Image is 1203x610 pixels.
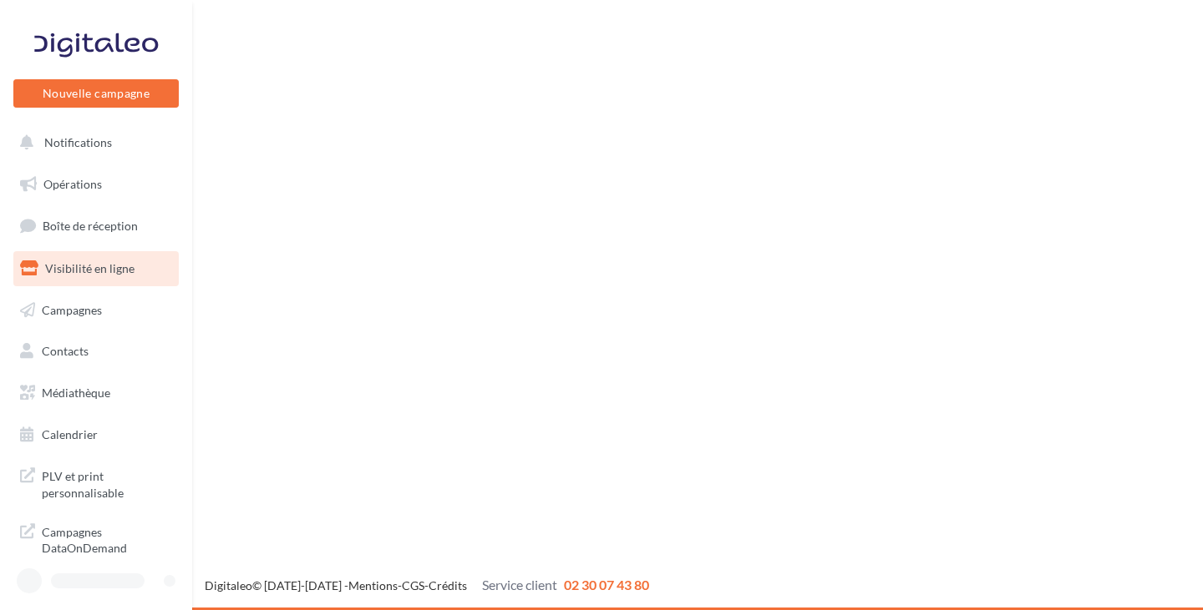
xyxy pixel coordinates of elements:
[429,578,467,592] a: Crédits
[13,79,179,108] button: Nouvelle campagne
[402,578,424,592] a: CGS
[42,344,89,358] span: Contacts
[205,578,252,592] a: Digitaleo
[45,261,135,275] span: Visibilité en ligne
[10,251,182,286] a: Visibilité en ligne
[10,334,182,369] a: Contacts
[42,386,110,400] span: Médiathèque
[43,177,102,191] span: Opérations
[42,302,102,316] span: Campagnes
[564,577,649,592] span: 02 30 07 43 80
[10,376,182,411] a: Médiathèque
[10,208,182,244] a: Boîte de réception
[205,578,649,592] span: © [DATE]-[DATE] - - -
[10,167,182,202] a: Opérations
[43,219,138,233] span: Boîte de réception
[348,578,398,592] a: Mentions
[42,427,98,441] span: Calendrier
[10,514,182,563] a: Campagnes DataOnDemand
[10,458,182,507] a: PLV et print personnalisable
[42,465,172,501] span: PLV et print personnalisable
[44,135,112,149] span: Notifications
[10,125,175,160] button: Notifications
[10,293,182,328] a: Campagnes
[10,417,182,452] a: Calendrier
[482,577,557,592] span: Service client
[42,521,172,557] span: Campagnes DataOnDemand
